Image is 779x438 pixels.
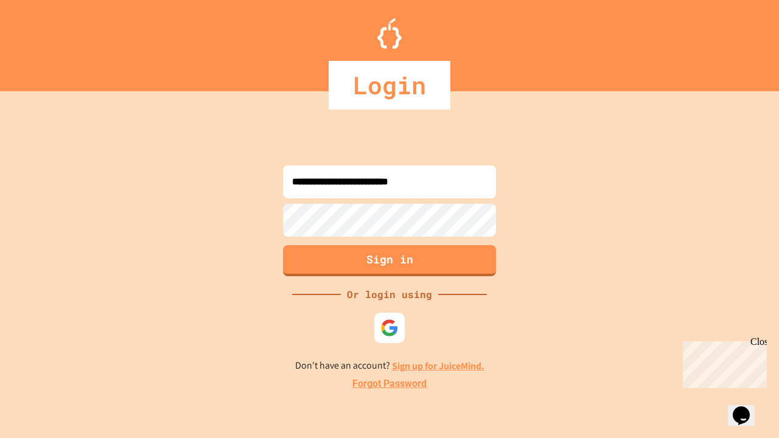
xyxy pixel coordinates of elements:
a: Forgot Password [352,377,427,391]
div: Chat with us now!Close [5,5,84,77]
div: Or login using [341,287,438,302]
img: Logo.svg [377,18,402,49]
p: Don't have an account? [295,358,484,374]
div: Login [329,61,450,109]
iframe: chat widget [728,389,767,426]
button: Sign in [283,245,496,276]
img: google-icon.svg [380,319,399,337]
a: Sign up for JuiceMind. [392,360,484,372]
iframe: chat widget [678,336,767,388]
